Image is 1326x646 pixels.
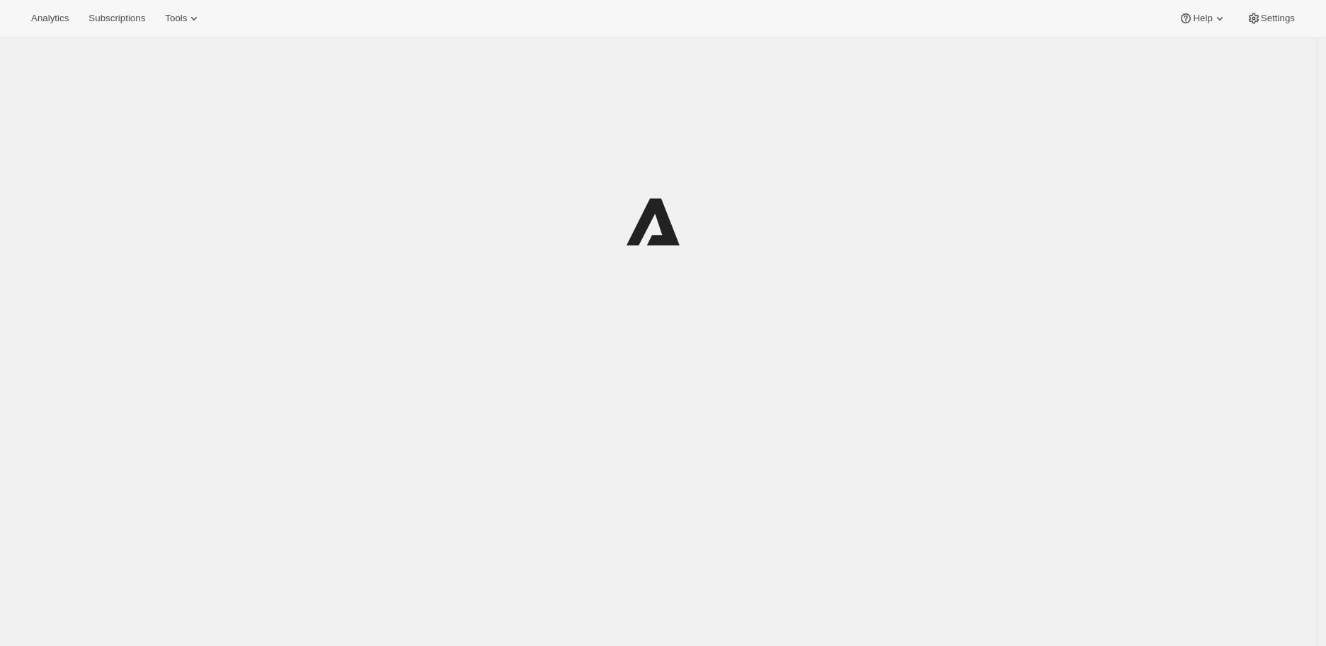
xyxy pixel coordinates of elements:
button: Tools [156,8,210,28]
button: Analytics [23,8,77,28]
span: Subscriptions [88,13,145,24]
span: Help [1193,13,1212,24]
button: Help [1170,8,1235,28]
span: Settings [1261,13,1295,24]
button: Subscriptions [80,8,154,28]
span: Analytics [31,13,69,24]
span: Tools [165,13,187,24]
button: Settings [1238,8,1303,28]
